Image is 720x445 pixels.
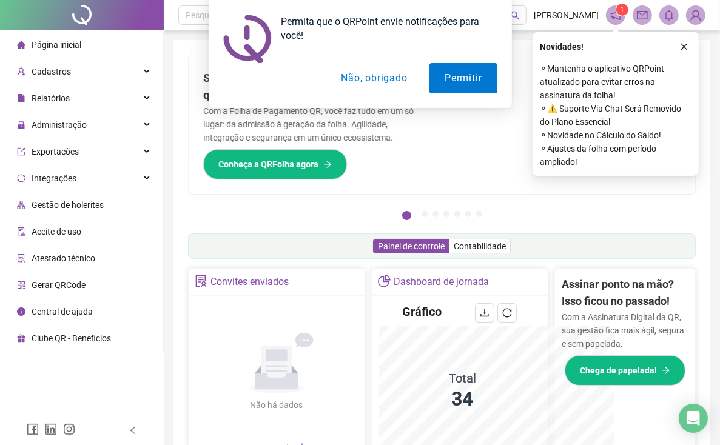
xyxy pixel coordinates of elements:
[221,398,332,412] div: Não há dados
[662,366,670,375] span: arrow-right
[32,120,87,130] span: Administração
[562,310,688,350] p: Com a Assinatura Digital da QR, sua gestão fica mais ágil, segura e sem papelada.
[378,241,445,251] span: Painel de controle
[32,307,93,316] span: Central de ajuda
[63,423,75,435] span: instagram
[565,355,685,386] button: Chega de papelada!
[562,276,688,310] h2: Assinar ponto na mão? Isso ficou no passado!
[476,211,482,217] button: 7
[203,149,347,179] button: Conheça a QRFolha agora
[32,173,76,183] span: Integrações
[17,334,25,343] span: gift
[17,174,25,182] span: sync
[223,15,272,63] img: notification icon
[480,308,490,318] span: download
[443,211,449,217] button: 4
[17,281,25,289] span: qrcode
[429,63,497,93] button: Permitir
[323,160,332,169] span: arrow-right
[502,308,512,318] span: reload
[454,241,506,251] span: Contabilidade
[32,333,111,343] span: Clube QR - Beneficios
[422,211,428,217] button: 2
[17,227,25,236] span: audit
[17,254,25,263] span: solution
[210,272,289,292] div: Convites enviados
[17,147,25,156] span: export
[45,423,57,435] span: linkedin
[17,121,25,129] span: lock
[32,280,86,290] span: Gerar QRCode
[402,211,411,220] button: 1
[32,200,104,210] span: Gestão de holerites
[195,275,207,287] span: solution
[272,15,497,42] div: Permita que o QRPoint envie notificações para você!
[679,404,708,433] div: Open Intercom Messenger
[402,303,442,320] h4: Gráfico
[17,307,25,316] span: info-circle
[394,272,489,292] div: Dashboard de jornada
[326,63,422,93] button: Não, obrigado
[540,102,691,129] span: ⚬ ⚠️ Suporte Via Chat Será Removido do Plano Essencial
[32,227,81,236] span: Aceite de uso
[378,275,391,287] span: pie-chart
[32,147,79,156] span: Exportações
[432,211,439,217] button: 3
[580,364,657,377] span: Chega de papelada!
[454,211,460,217] button: 5
[17,201,25,209] span: apartment
[540,142,691,169] span: ⚬ Ajustes da folha com período ampliado!
[32,253,95,263] span: Atestado técnico
[129,426,137,435] span: left
[465,211,471,217] button: 6
[27,423,39,435] span: facebook
[218,158,318,171] span: Conheça a QRFolha agora
[203,104,428,144] p: Com a Folha de Pagamento QR, você faz tudo em um só lugar: da admissão à geração da folha. Agilid...
[540,129,691,142] span: ⚬ Novidade no Cálculo do Saldo!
